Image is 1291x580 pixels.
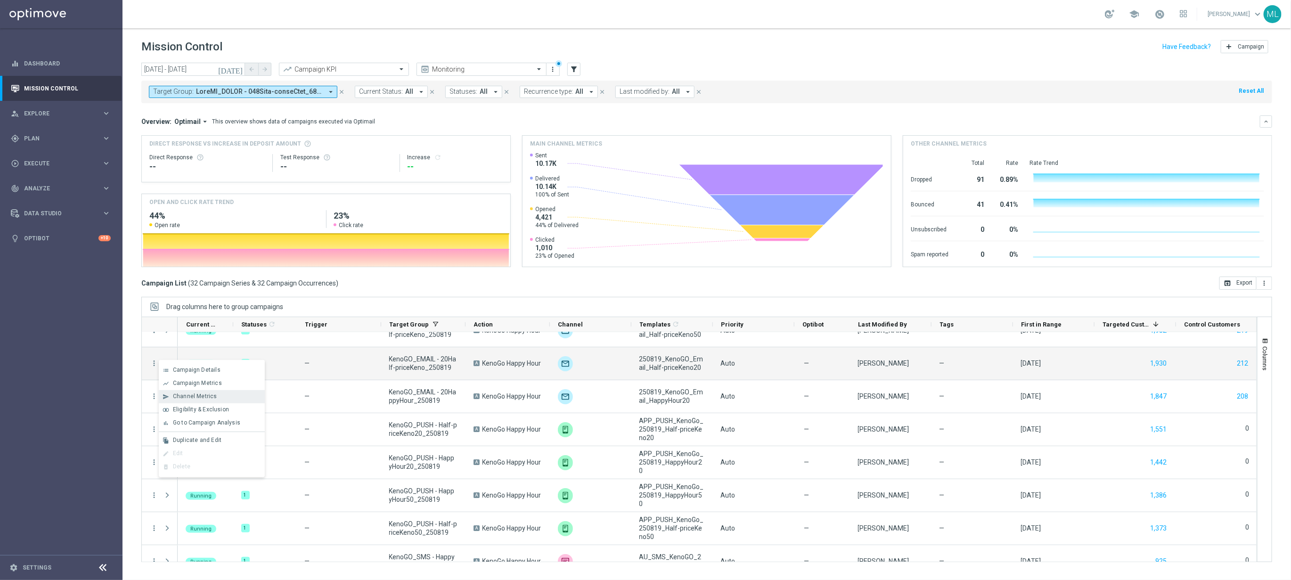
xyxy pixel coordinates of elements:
[150,425,158,433] button: more_vert
[10,135,111,142] div: gps_fixed Plan keyboard_arrow_right
[359,88,403,96] span: Current Status:
[305,425,310,433] span: —
[261,66,268,73] i: arrow_forward
[174,117,201,126] span: Optimail
[1238,86,1265,96] button: Reset All
[558,356,573,371] img: Optimail
[11,134,102,143] div: Plan
[1021,321,1062,328] span: First in Range
[159,434,265,447] button: file_copy Duplicate and Edit
[1129,9,1139,19] span: school
[102,209,111,218] i: keyboard_arrow_right
[1264,5,1282,23] div: ML
[102,159,111,168] i: keyboard_arrow_right
[173,380,222,386] span: Campaign Metrics
[615,86,695,98] button: Last modified by: All arrow_drop_down
[173,419,240,426] span: Go to Campaign Analysis
[940,321,954,328] span: Tags
[10,160,111,167] button: play_circle_outline Execute keyboard_arrow_right
[570,65,578,74] i: filter_alt
[671,319,680,329] span: Calculate column
[858,458,909,466] div: Maria Lopez Boras
[1021,491,1041,499] div: 19 Aug 2025, Tuesday
[803,321,824,328] span: Optibot
[548,64,558,75] button: more_vert
[1162,43,1211,50] input: Have Feedback?
[24,51,111,76] a: Dashboard
[150,557,158,565] button: more_vert
[163,420,169,426] i: bar_chart
[150,491,158,499] button: more_vert
[24,76,111,101] a: Mission Control
[10,185,111,192] div: track_changes Analyze keyboard_arrow_right
[1021,425,1041,433] div: 19 Aug 2025, Tuesday
[11,76,111,101] div: Mission Control
[721,327,735,334] span: Auto
[695,89,702,95] i: close
[996,159,1018,167] div: Rate
[417,63,547,76] ng-select: Monitoring
[159,417,265,430] button: bar_chart Go to Campaign Analysis
[558,554,573,569] img: Vonage
[150,524,158,532] button: more_vert
[178,347,1258,380] div: Press SPACE to deselect this row.
[389,388,458,405] span: KenoGO_EMAIL - 20HappyHour_250819
[149,154,265,161] div: Direct Response
[474,459,480,465] span: A
[567,63,580,76] button: filter_alt
[434,154,442,161] i: refresh
[549,65,557,73] i: more_vert
[640,321,671,328] span: Templates
[474,558,480,564] span: A
[150,359,158,368] button: more_vert
[503,89,510,95] i: close
[672,320,680,328] i: refresh
[258,63,271,76] button: arrow_forward
[305,321,328,328] span: Trigger
[1260,279,1268,287] i: more_vert
[428,87,436,97] button: close
[858,392,909,400] div: Maria Lopez Boras
[1155,555,1168,567] button: 925
[11,184,102,193] div: Analyze
[482,524,541,532] span: KenoGo Happy Hour
[1021,359,1041,368] div: 19 Aug 2025, Tuesday
[1150,391,1168,402] button: 1,847
[684,88,692,96] i: arrow_drop_down
[173,367,221,373] span: Campaign Details
[10,85,111,92] button: Mission Control
[449,88,477,96] span: Statuses:
[149,139,301,148] span: Direct Response VS Increase In Deposit Amount
[305,491,310,499] span: —
[474,525,480,531] span: A
[911,221,948,236] div: Unsubscribed
[166,303,283,310] span: Drag columns here to group campaigns
[558,422,573,437] img: OptiMobile Push
[1246,490,1250,498] label: 0
[102,184,111,193] i: keyboard_arrow_right
[804,491,809,499] span: —
[858,359,909,368] div: Maria Lopez Boras
[960,196,984,211] div: 41
[201,117,209,126] i: arrow_drop_down
[695,87,703,97] button: close
[141,279,338,287] h3: Campaign List
[186,321,217,328] span: Current Status
[389,487,458,504] span: KenoGO_PUSH - HappyHour50_250819
[1021,458,1041,466] div: 19 Aug 2025, Tuesday
[217,63,245,77] button: [DATE]
[940,392,945,400] span: —
[11,134,19,143] i: gps_fixed
[163,407,169,413] i: join_inner
[1030,159,1264,167] div: Rate Trend
[1260,115,1272,128] button: keyboard_arrow_down
[149,161,265,172] div: --
[535,244,574,252] span: 1,010
[248,66,255,73] i: arrow_back
[163,393,169,400] i: send
[996,171,1018,186] div: 0.89%
[502,87,511,97] button: close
